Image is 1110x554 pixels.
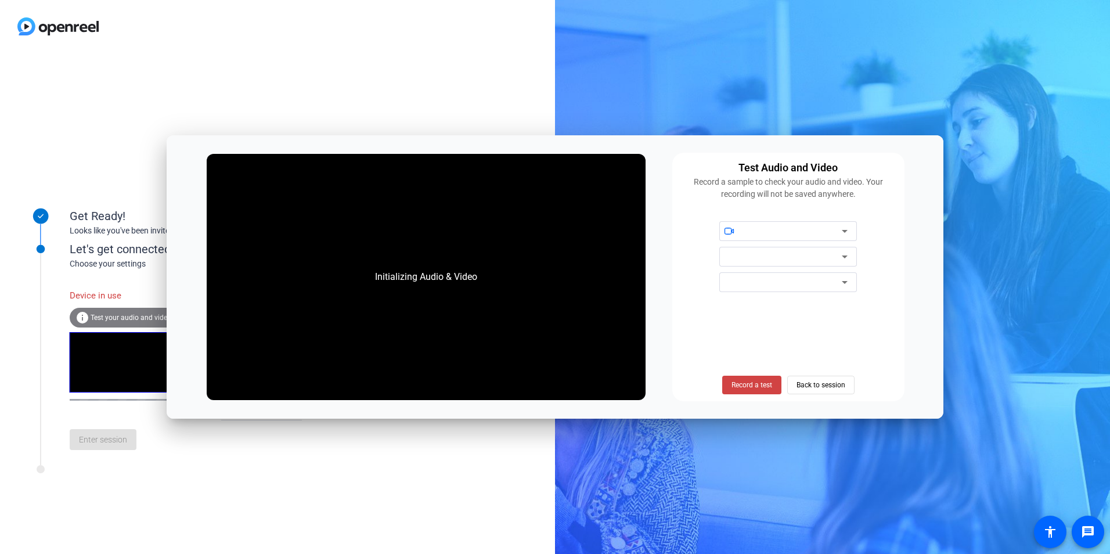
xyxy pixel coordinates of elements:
[70,225,302,237] div: Looks like you've been invited to join
[70,207,302,225] div: Get Ready!
[70,240,326,258] div: Let's get connected.
[75,311,89,325] mat-icon: info
[91,314,171,322] span: Test your audio and video
[787,376,855,394] button: Back to session
[679,176,898,200] div: Record a sample to check your audio and video. Your recording will not be saved anywhere.
[722,376,781,394] button: Record a test
[70,258,326,270] div: Choose your settings
[1043,525,1057,539] mat-icon: accessibility
[1081,525,1095,539] mat-icon: message
[738,160,838,176] div: Test Audio and Video
[731,380,772,390] span: Record a test
[797,374,845,396] span: Back to session
[363,258,489,296] div: Initializing Audio & Video
[70,283,197,308] div: Device in use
